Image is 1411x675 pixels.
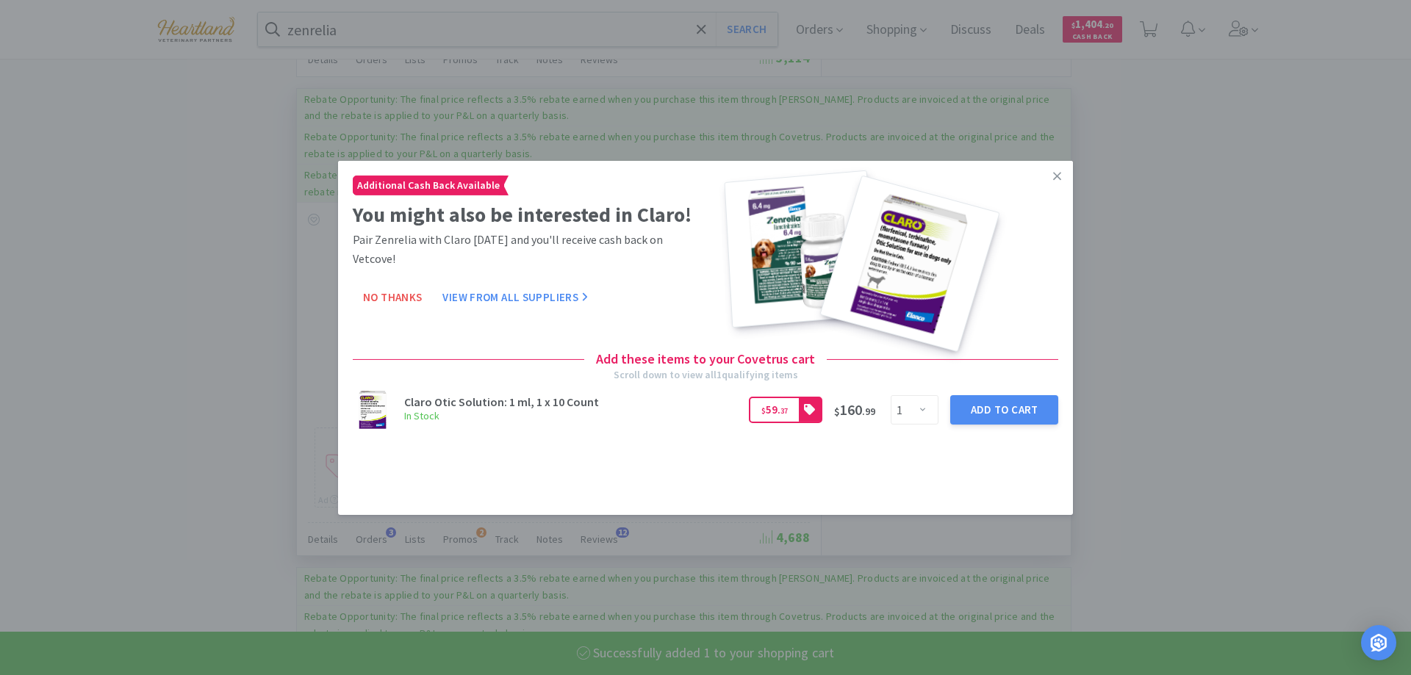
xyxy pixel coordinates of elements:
[1361,625,1396,660] div: Open Intercom Messenger
[614,367,798,383] div: Scroll down to view all 1 qualifying items
[834,400,875,419] span: 160
[766,403,778,416] span: 59
[353,283,432,312] button: No Thanks
[950,395,1058,425] button: Add to Cart
[761,406,766,416] span: $
[353,231,700,268] p: Pair Zenrelia with Claro [DATE] and you'll receive cash back on Vetcove!
[404,408,740,424] h6: In Stock
[761,403,788,416] span: .
[780,406,788,416] span: 37
[353,198,700,231] h2: You might also be interested in Claro!
[404,396,740,408] h3: Claro Otic Solution: 1 ml, 1 x 10 Count
[353,390,392,430] img: 7a8ee90ef27945ae8b7e8f937fea4155.png
[862,405,875,418] span: . 99
[584,348,827,369] h4: Add these items to your Covetrus cart
[432,283,598,312] button: View From All Suppliers
[834,405,840,418] span: $
[353,176,503,194] span: Additional Cash Back Available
